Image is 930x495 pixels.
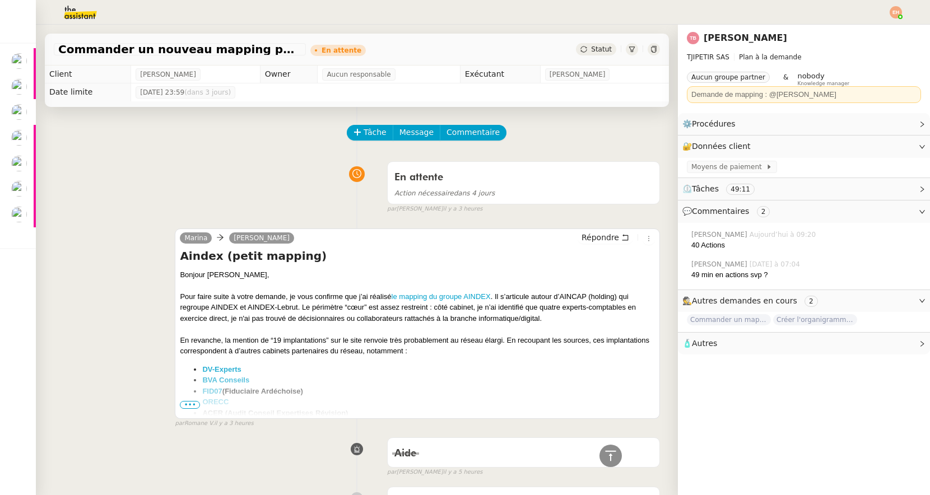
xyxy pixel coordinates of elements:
span: [DATE] à 07:04 [750,259,802,269]
strong: (Fiduciaire Ardéchoise) [222,387,303,395]
app-user-label: Knowledge manager [797,72,849,86]
span: [DATE] 23:59 [140,87,231,98]
span: TJIPETIR SAS [687,53,729,61]
div: 49 min en actions svp ? [691,269,921,281]
span: ⚙️ [682,118,741,130]
a: BVA Conseils [202,376,249,384]
div: 🕵️Autres demandes en cours 2 [678,290,930,312]
span: 💬 [682,207,774,216]
span: Aide [394,449,416,459]
nz-tag: 2 [805,296,818,307]
small: [PERSON_NAME] [387,204,482,214]
button: Répondre [578,231,633,244]
span: En attente [394,172,443,183]
span: il y a 5 heures [443,468,483,477]
span: Tâches [692,184,719,193]
span: Créer l'organigramme dans [GEOGRAPHIC_DATA] [773,314,857,325]
span: [PERSON_NAME] [140,69,196,80]
img: users%2FtFhOaBya8rNVU5KG7br7ns1BCvi2%2Favatar%2Faa8c47da-ee6c-4101-9e7d-730f2e64f978 [11,79,27,95]
span: Aucun responsable [327,69,390,80]
h4: Aindex (petit mapping) [180,248,655,264]
span: ••• [180,401,200,409]
span: par [175,419,184,428]
a: [PERSON_NAME] [704,32,787,43]
a: le mapping du groupe AINDEX [392,292,491,301]
span: 🧴 [682,339,717,348]
div: ⚙️Procédures [678,113,930,135]
div: En revanche, la mention de “19 implantations” sur le site renvoie très probablement au réseau éla... [180,335,655,357]
div: Demande de mapping : @[PERSON_NAME] [691,89,917,100]
span: Message [399,126,434,139]
span: Commander un mapping pour ACORA [687,314,771,325]
a: [PERSON_NAME] [229,233,294,243]
div: Pour faire suite à votre demande, je vous confirme que j’ai réalisé . Il s’articule autour d’AINC... [180,291,655,324]
img: users%2F8F3ae0CdRNRxLT9M8DTLuFZT1wq1%2Favatar%2F8d3ba6ea-8103-41c2-84d4-2a4cca0cf040 [11,104,27,120]
a: DV-Experts [202,365,241,373]
span: Statut [591,45,612,53]
span: Répondre [582,232,619,243]
span: Commander un nouveau mapping pour AINDEX [58,44,301,55]
span: il y a 3 heures [214,419,254,428]
nz-tag: 2 [757,206,770,217]
div: 💬Commentaires 2 [678,200,930,222]
span: Knowledge manager [797,81,849,87]
div: ⏲️Tâches 49:11 [678,178,930,200]
img: users%2Fjeuj7FhI7bYLyCU6UIN9LElSS4x1%2Favatar%2F1678820456145.jpeg [11,156,27,171]
span: (dans 3 jours) [184,88,231,96]
span: Données client [692,142,751,151]
td: Exécutant [460,66,540,83]
button: Tâche [347,125,393,141]
span: nobody [797,72,824,80]
nz-tag: Aucun groupe partner [687,72,770,83]
span: il y a 3 heures [443,204,483,214]
td: Client [45,66,131,83]
span: ⏲️ [682,184,764,193]
span: Moyens de paiement [691,161,766,172]
span: Tâche [364,126,387,139]
span: Autres demandes en cours [692,296,797,305]
span: 🕵️ [682,296,822,305]
div: Bonjour [PERSON_NAME], [180,269,655,281]
span: [PERSON_NAME] [691,230,750,240]
span: [PERSON_NAME] [550,69,606,80]
button: Message [393,125,440,141]
td: Owner [260,66,318,83]
span: 🔐 [682,140,755,153]
div: 40 Actions [691,240,921,251]
span: Plan à la demande [739,53,802,61]
span: par [387,204,397,214]
img: users%2FtFhOaBya8rNVU5KG7br7ns1BCvi2%2Favatar%2Faa8c47da-ee6c-4101-9e7d-730f2e64f978 [11,181,27,197]
nz-tag: 49:11 [726,184,755,195]
td: Date limite [45,83,131,101]
img: svg [890,6,902,18]
img: users%2FtFhOaBya8rNVU5KG7br7ns1BCvi2%2Favatar%2Faa8c47da-ee6c-4101-9e7d-730f2e64f978 [11,53,27,69]
img: users%2F0v3yA2ZOZBYwPN7V38GNVTYjOQj1%2Favatar%2Fa58eb41e-cbb7-4128-9131-87038ae72dcb [11,207,27,222]
strong: ACER (Audit Conseil Expertises Révision) [202,409,348,417]
span: & [783,72,788,86]
span: Commentaires [692,207,749,216]
span: Action nécessaire [394,189,454,197]
span: Marina [184,234,207,242]
div: 🧴Autres [678,333,930,354]
a: FID07 [202,387,222,395]
span: [PERSON_NAME] [691,259,750,269]
div: En attente [322,47,361,54]
button: Commentaire [440,125,506,141]
div: 🔐Données client [678,136,930,157]
img: svg [687,32,699,44]
span: Autres [692,339,717,348]
a: ORECC [202,398,229,406]
span: Aujourd’hui à 09:20 [750,230,818,240]
img: users%2Fjeuj7FhI7bYLyCU6UIN9LElSS4x1%2Favatar%2F1678820456145.jpeg [11,130,27,146]
span: dans 4 jours [394,189,495,197]
span: Procédures [692,119,736,128]
small: Romane V. [175,419,253,428]
span: par [387,468,397,477]
small: [PERSON_NAME] [387,468,482,477]
span: Commentaire [447,126,500,139]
